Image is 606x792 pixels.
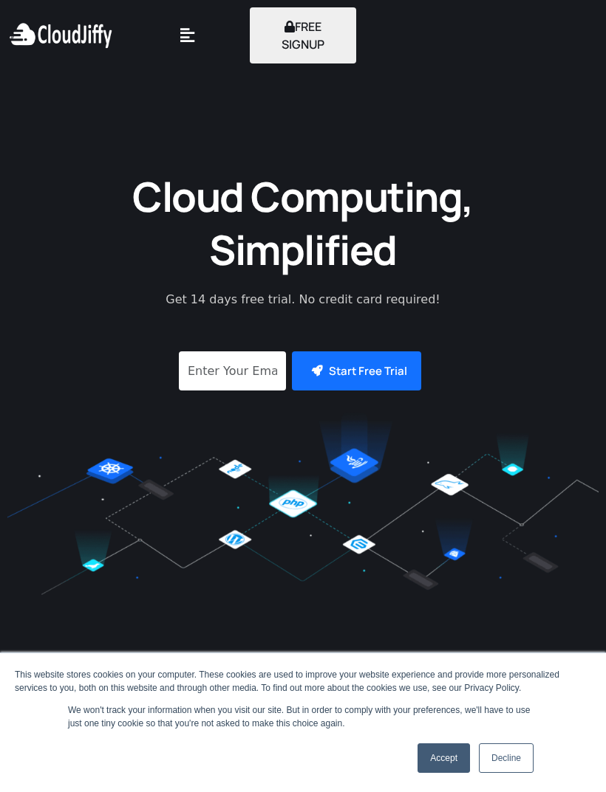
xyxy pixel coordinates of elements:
[100,171,506,276] h1: Cloud Computing, Simplified
[174,21,200,49] div: Menu Toggle
[38,647,568,679] h2: Cloud Platform For Developers
[292,351,421,390] button: Start Free Trial
[15,668,591,695] div: This website stores cookies on your computer. These cookies are used to improve your website expe...
[250,36,356,52] a: FREE SIGNUP
[179,351,286,390] input: Enter Your Email Address
[418,743,470,773] a: Accept
[479,743,534,773] a: Decline
[68,703,538,730] p: We won't track your information when you visit our site. But in order to comply with your prefere...
[111,291,495,309] p: Get 14 days free trial. No credit card required!
[250,7,356,63] button: FREE SIGNUP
